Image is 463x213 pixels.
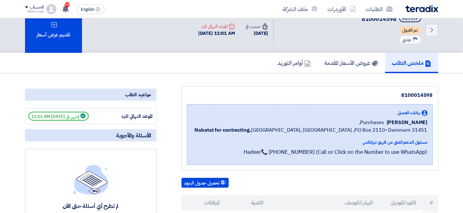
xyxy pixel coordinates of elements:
a: ملف الشركة [278,2,323,16]
a: عروض الأسعار المقدمة [318,53,385,73]
th: الكمية [225,195,269,210]
div: #69959 [403,16,418,21]
div: لم تطرح أي أسئلة حتى الآن [37,202,144,210]
div: 8100014598 [187,91,433,99]
div: صدرت في [245,23,268,30]
img: Teradix logo [405,5,438,12]
span: بيانات العميل [397,110,421,116]
button: English [77,4,105,14]
th: الكود/الموديل [378,195,422,210]
th: المرفقات [181,195,225,210]
div: Mohmmad [25,10,44,13]
span: [GEOGRAPHIC_DATA], [GEOGRAPHIC_DATA] ,P.O Box 2110- Dammam 31451 [194,126,427,134]
a: أوامر التوريد [271,53,318,73]
button: تحميل جدول البنود [181,178,229,188]
b: Nabatat for contracting, [194,126,251,134]
img: empty_state_list.svg [73,165,108,194]
h5: عروض الأسعار المقدمة [325,59,378,66]
span: 10 [65,2,70,7]
span: [PERSON_NAME] [387,119,428,126]
span: Purchases, [359,119,384,126]
h5: أوامر التوريد [278,59,311,66]
div: [DATE] 11:01 AM [199,30,235,37]
img: profile_test.png [46,4,56,14]
div: مسئول الدعم الفني من فريق تيرادكس [194,139,427,146]
div: تقديم عرض أسعار [25,7,82,53]
h5: 8100014598 [362,15,422,23]
div: [DATE] [245,30,268,37]
div: الحساب [30,5,44,10]
span: الأسئلة والأجوبة [116,132,151,139]
span: English [81,7,94,12]
th: البيان/الوصف [269,195,378,210]
span: عادي [403,37,411,43]
th: # [422,195,438,210]
a: الأوردرات [323,2,361,16]
div: الموعد النهائي للرد [105,113,153,120]
div: مواعيد الطلب [25,89,156,101]
a: ملخص الطلب [385,53,438,73]
span: إنتهي في [DATE] 11:01 AM [29,112,89,121]
span: تم القبول [399,27,421,34]
span: 8100014598 [362,15,397,23]
h5: ملخص الطلب [392,59,431,66]
a: الطلبات [361,2,398,16]
p: Hadeer📞 [PHONE_NUMBER] (Call or Click on the Number to use WhatsApp) [244,148,427,156]
div: الموعد النهائي للرد [199,23,235,30]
